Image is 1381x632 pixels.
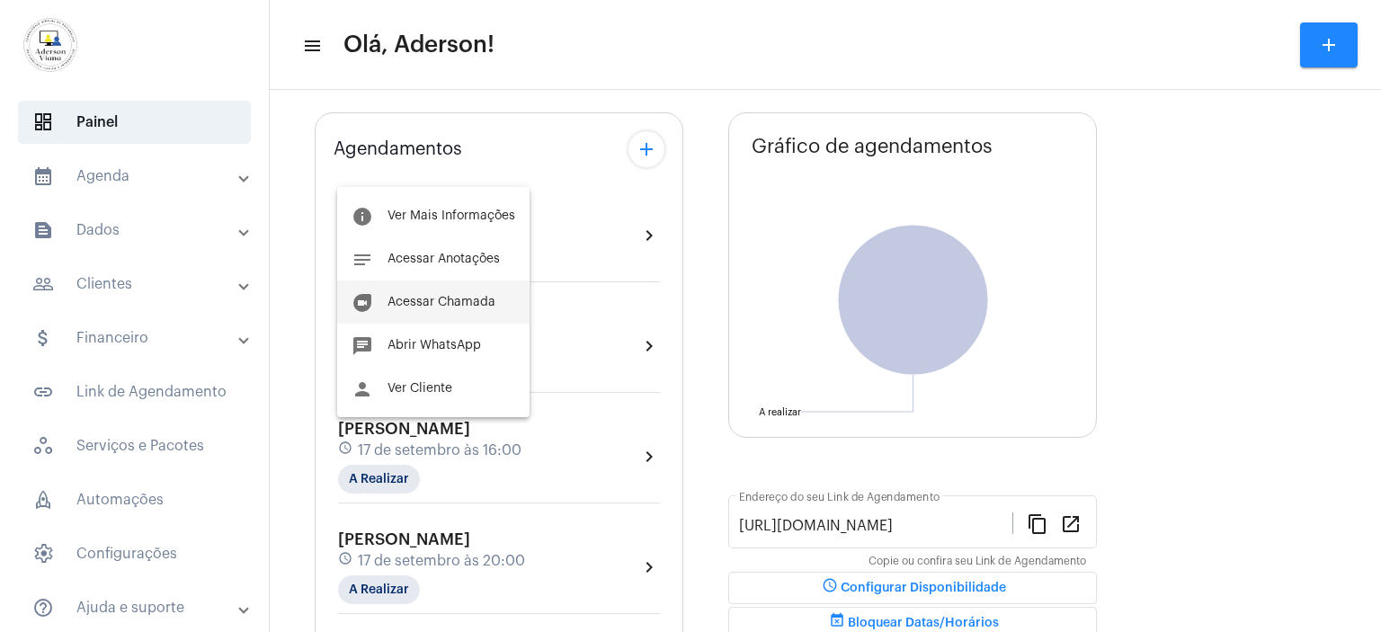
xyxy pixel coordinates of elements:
[352,249,373,271] mat-icon: notes
[388,382,452,395] span: Ver Cliente
[388,339,481,352] span: Abrir WhatsApp
[352,292,373,314] mat-icon: duo
[388,253,500,265] span: Acessar Anotações
[388,209,515,222] span: Ver Mais Informações
[388,296,495,308] span: Acessar Chamada
[352,378,373,400] mat-icon: person
[352,335,373,357] mat-icon: chat
[352,206,373,227] mat-icon: info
